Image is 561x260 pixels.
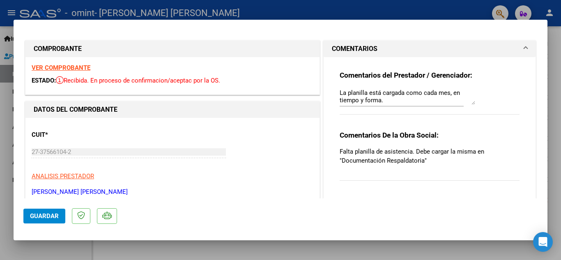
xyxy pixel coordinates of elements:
[332,44,377,54] h1: COMENTARIOS
[30,212,59,220] span: Guardar
[32,64,90,71] a: VER COMPROBANTE
[32,77,56,84] span: ESTADO:
[34,106,117,113] strong: DATOS DEL COMPROBANTE
[340,71,472,79] strong: Comentarios del Prestador / Gerenciador:
[34,45,82,53] strong: COMPROBANTE
[340,131,439,139] strong: Comentarios De la Obra Social:
[32,173,94,180] span: ANALISIS PRESTADOR
[324,57,536,202] div: COMENTARIOS
[533,232,553,252] div: Open Intercom Messenger
[324,41,536,57] mat-expansion-panel-header: COMENTARIOS
[23,209,65,223] button: Guardar
[340,147,520,165] p: Falta planilla de asistencia. Debe cargar la misma en "Documentación Respaldatoria"
[32,187,313,197] p: [PERSON_NAME] [PERSON_NAME]
[32,130,116,140] p: CUIT
[56,77,220,84] span: Recibida. En proceso de confirmacion/aceptac por la OS.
